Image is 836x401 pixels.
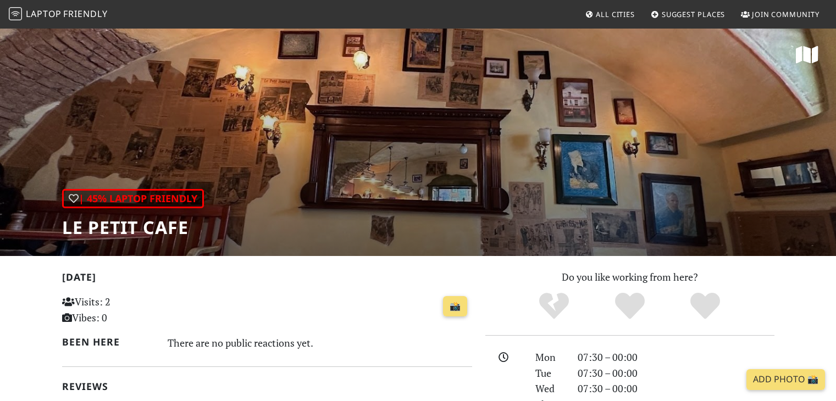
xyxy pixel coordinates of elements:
div: No [516,291,592,321]
a: Suggest Places [646,4,730,24]
span: Laptop [26,8,62,20]
a: 📸 [443,296,467,317]
div: 07:30 – 00:00 [571,349,781,365]
a: Add Photo 📸 [746,369,825,390]
div: Mon [529,349,571,365]
span: Join Community [752,9,820,19]
div: Wed [529,381,571,397]
span: Friendly [63,8,107,20]
p: Visits: 2 Vibes: 0 [62,294,190,326]
div: 07:30 – 00:00 [571,365,781,381]
h2: Been here [62,336,155,348]
p: Do you like working from here? [485,269,774,285]
div: | 45% Laptop Friendly [62,189,204,208]
span: All Cities [596,9,635,19]
div: There are no public reactions yet. [168,334,472,352]
img: LaptopFriendly [9,7,22,20]
a: All Cities [580,4,639,24]
h1: Le Petit Cafe [62,217,204,238]
span: Suggest Places [662,9,726,19]
a: Join Community [737,4,824,24]
div: 07:30 – 00:00 [571,381,781,397]
h2: Reviews [62,381,472,392]
div: Definitely! [667,291,743,321]
div: Tue [529,365,571,381]
div: Yes [592,291,668,321]
a: LaptopFriendly LaptopFriendly [9,5,108,24]
h2: [DATE] [62,271,472,287]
